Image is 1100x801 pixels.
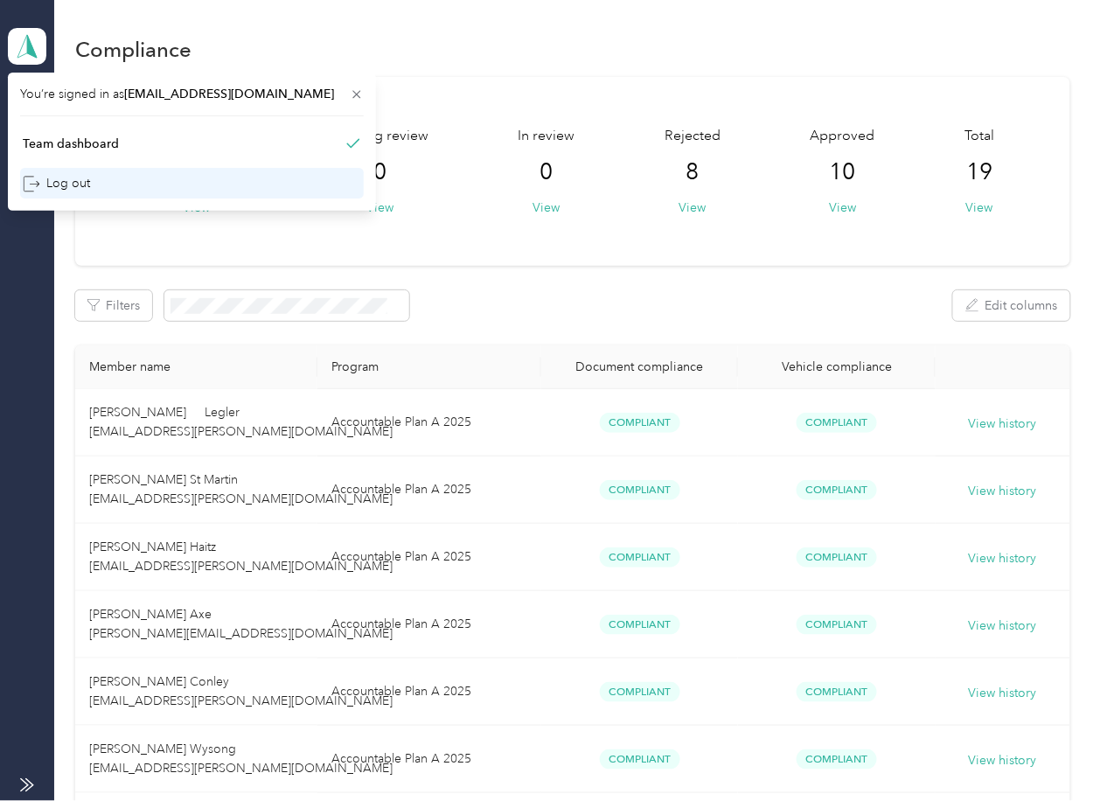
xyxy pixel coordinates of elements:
[797,413,877,433] span: Compliant
[966,158,992,186] span: 19
[317,524,541,591] td: Accountable Plan A 2025
[75,290,152,321] button: Filters
[797,547,877,568] span: Compliant
[366,199,393,217] button: View
[969,414,1037,434] button: View history
[75,345,317,389] th: Member name
[966,199,993,217] button: View
[811,126,875,147] span: Approved
[373,158,386,186] span: 0
[75,40,191,59] h1: Compliance
[964,126,994,147] span: Total
[797,615,877,635] span: Compliant
[540,158,553,186] span: 0
[317,658,541,726] td: Accountable Plan A 2025
[600,413,680,433] span: Compliant
[600,682,680,702] span: Compliant
[797,682,877,702] span: Compliant
[969,751,1037,770] button: View history
[1002,703,1100,801] iframe: Everlance-gr Chat Button Frame
[317,726,541,793] td: Accountable Plan A 2025
[797,480,877,500] span: Compliant
[969,616,1037,636] button: View history
[555,359,724,374] div: Document compliance
[969,684,1037,703] button: View history
[797,749,877,770] span: Compliant
[89,472,393,506] span: [PERSON_NAME] St Martin [EMAIL_ADDRESS][PERSON_NAME][DOMAIN_NAME]
[20,85,364,103] span: You’re signed in as
[600,480,680,500] span: Compliant
[969,482,1037,501] button: View history
[600,615,680,635] span: Compliant
[519,126,575,147] span: In review
[89,607,393,641] span: [PERSON_NAME] Axe [PERSON_NAME][EMAIL_ADDRESS][DOMAIN_NAME]
[686,158,700,186] span: 8
[679,199,707,217] button: View
[23,174,90,192] div: Log out
[317,591,541,658] td: Accountable Plan A 2025
[89,405,393,439] span: [PERSON_NAME] Legler [EMAIL_ADDRESS][PERSON_NAME][DOMAIN_NAME]
[317,345,541,389] th: Program
[533,199,560,217] button: View
[89,540,393,574] span: [PERSON_NAME] Haitz [EMAIL_ADDRESS][PERSON_NAME][DOMAIN_NAME]
[752,359,921,374] div: Vehicle compliance
[89,674,393,708] span: [PERSON_NAME] Conley [EMAIL_ADDRESS][PERSON_NAME][DOMAIN_NAME]
[23,135,119,153] div: Team dashboard
[600,547,680,568] span: Compliant
[331,126,428,147] span: Pending review
[600,749,680,770] span: Compliant
[665,126,721,147] span: Rejected
[830,158,856,186] span: 10
[953,290,1070,321] button: Edit columns
[124,87,334,101] span: [EMAIL_ADDRESS][DOMAIN_NAME]
[829,199,856,217] button: View
[89,742,393,776] span: [PERSON_NAME] Wysong [EMAIL_ADDRESS][PERSON_NAME][DOMAIN_NAME]
[317,456,541,524] td: Accountable Plan A 2025
[969,549,1037,568] button: View history
[317,389,541,456] td: Accountable Plan A 2025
